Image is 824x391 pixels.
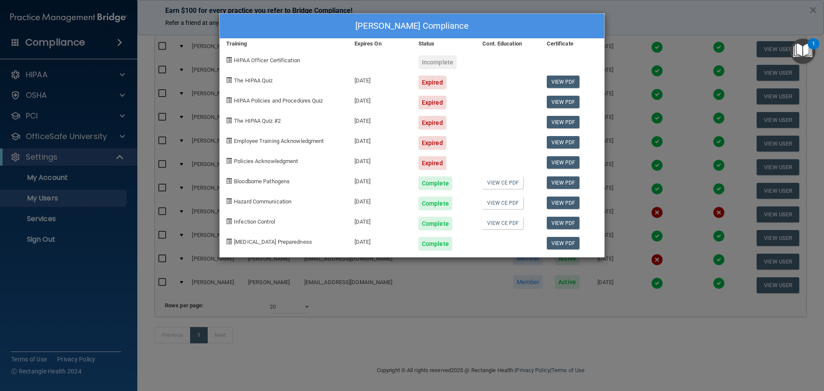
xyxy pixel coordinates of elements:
[547,116,580,128] a: View PDF
[234,138,324,144] span: Employee Training Acknowledgment
[348,170,412,190] div: [DATE]
[482,197,523,209] a: View CE PDF
[220,39,348,49] div: Training
[348,230,412,251] div: [DATE]
[418,217,452,230] div: Complete
[234,97,323,104] span: HIPAA Policies and Procedures Quiz
[418,76,446,89] div: Expired
[234,178,290,185] span: Bloodborne Pathogens
[547,217,580,229] a: View PDF
[547,176,580,189] a: View PDF
[418,55,457,69] div: Incomplete
[790,39,815,64] button: Open Resource Center, 1 new notification
[234,239,312,245] span: [MEDICAL_DATA] Preparedness
[812,44,815,55] div: 1
[348,150,412,170] div: [DATE]
[348,190,412,210] div: [DATE]
[348,109,412,130] div: [DATE]
[418,237,452,251] div: Complete
[348,130,412,150] div: [DATE]
[482,176,523,189] a: View CE PDF
[482,217,523,229] a: View CE PDF
[234,57,300,64] span: HIPAA Officer Certification
[220,14,604,39] div: [PERSON_NAME] Compliance
[418,96,446,109] div: Expired
[234,218,275,225] span: Infection Control
[547,96,580,108] a: View PDF
[412,39,476,49] div: Status
[234,198,291,205] span: Hazard Communication
[418,176,452,190] div: Complete
[540,39,604,49] div: Certificate
[547,237,580,249] a: View PDF
[348,39,412,49] div: Expires On
[476,39,540,49] div: Cont. Education
[547,76,580,88] a: View PDF
[418,156,446,170] div: Expired
[348,69,412,89] div: [DATE]
[547,136,580,149] a: View PDF
[348,210,412,230] div: [DATE]
[234,77,273,84] span: The HIPAA Quiz
[418,136,446,150] div: Expired
[234,118,281,124] span: The HIPAA Quiz #2
[547,197,580,209] a: View PDF
[234,158,298,164] span: Policies Acknowledgment
[418,116,446,130] div: Expired
[418,197,452,210] div: Complete
[547,156,580,169] a: View PDF
[348,89,412,109] div: [DATE]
